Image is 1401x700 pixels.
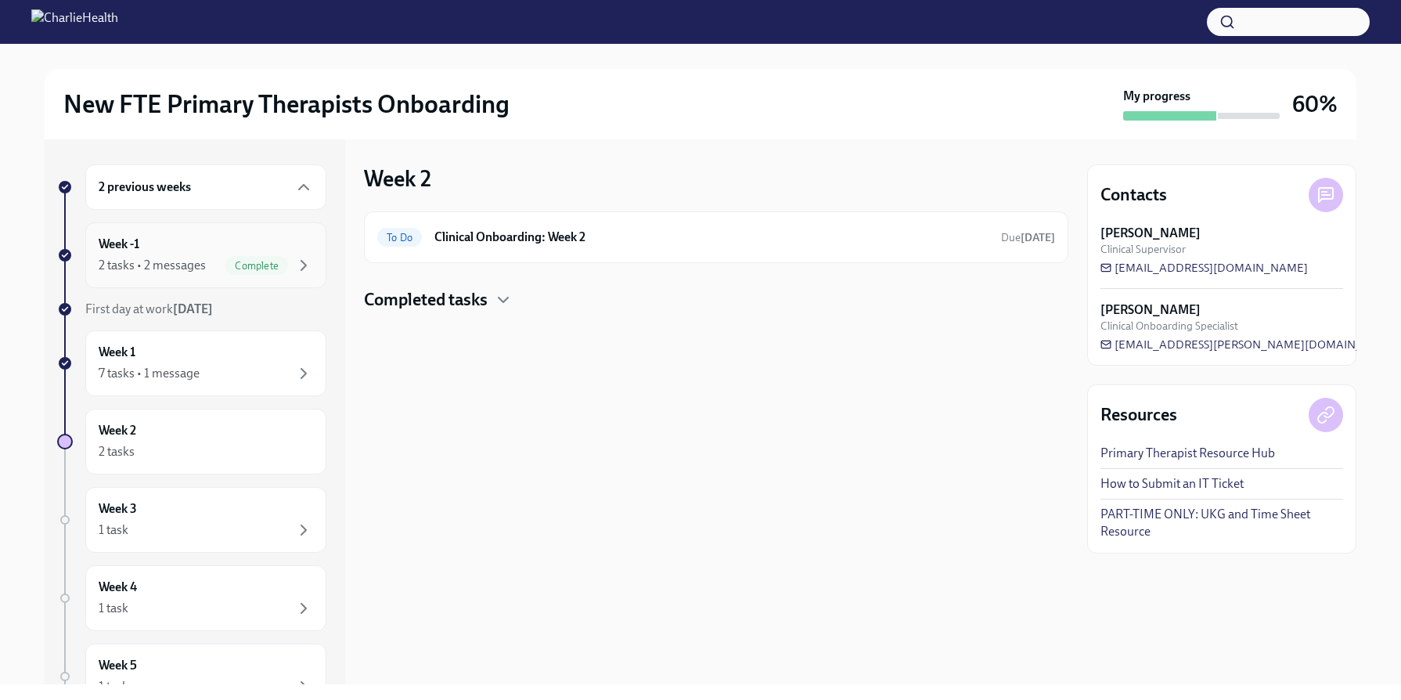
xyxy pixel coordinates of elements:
[1001,230,1055,245] span: September 27th, 2025 09:00
[99,521,128,539] div: 1 task
[99,236,139,253] h6: Week -1
[1100,225,1201,242] strong: [PERSON_NAME]
[1100,506,1343,540] a: PART-TIME ONLY: UKG and Time Sheet Resource
[1100,445,1275,462] a: Primary Therapist Resource Hub
[434,229,989,246] h6: Clinical Onboarding: Week 2
[377,225,1055,250] a: To DoClinical Onboarding: Week 2Due[DATE]
[99,579,137,596] h6: Week 4
[1100,260,1308,276] a: [EMAIL_ADDRESS][DOMAIN_NAME]
[364,288,1068,312] div: Completed tasks
[1100,403,1177,427] h4: Resources
[99,257,206,274] div: 2 tasks • 2 messages
[31,9,118,34] img: CharlieHealth
[1021,231,1055,244] strong: [DATE]
[99,600,128,617] div: 1 task
[1001,231,1055,244] span: Due
[173,301,213,316] strong: [DATE]
[99,344,135,361] h6: Week 1
[1100,319,1238,334] span: Clinical Onboarding Specialist
[57,222,326,288] a: Week -12 tasks • 2 messagesComplete
[99,443,135,460] div: 2 tasks
[1292,90,1338,118] h3: 60%
[1100,183,1167,207] h4: Contacts
[63,88,510,120] h2: New FTE Primary Therapists Onboarding
[364,288,488,312] h4: Completed tasks
[57,565,326,631] a: Week 41 task
[225,260,288,272] span: Complete
[99,500,137,518] h6: Week 3
[99,179,191,196] h6: 2 previous weeks
[364,164,431,193] h3: Week 2
[57,409,326,474] a: Week 22 tasks
[99,365,200,382] div: 7 tasks • 1 message
[99,678,128,695] div: 1 task
[57,301,326,318] a: First day at work[DATE]
[377,232,422,244] span: To Do
[99,657,137,674] h6: Week 5
[57,487,326,553] a: Week 31 task
[1100,301,1201,319] strong: [PERSON_NAME]
[1123,88,1190,105] strong: My progress
[57,330,326,396] a: Week 17 tasks • 1 message
[99,422,136,439] h6: Week 2
[85,164,326,210] div: 2 previous weeks
[1100,242,1186,257] span: Clinical Supervisor
[1100,475,1244,493] a: How to Submit an IT Ticket
[85,301,213,316] span: First day at work
[1100,337,1399,352] a: [EMAIL_ADDRESS][PERSON_NAME][DOMAIN_NAME]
